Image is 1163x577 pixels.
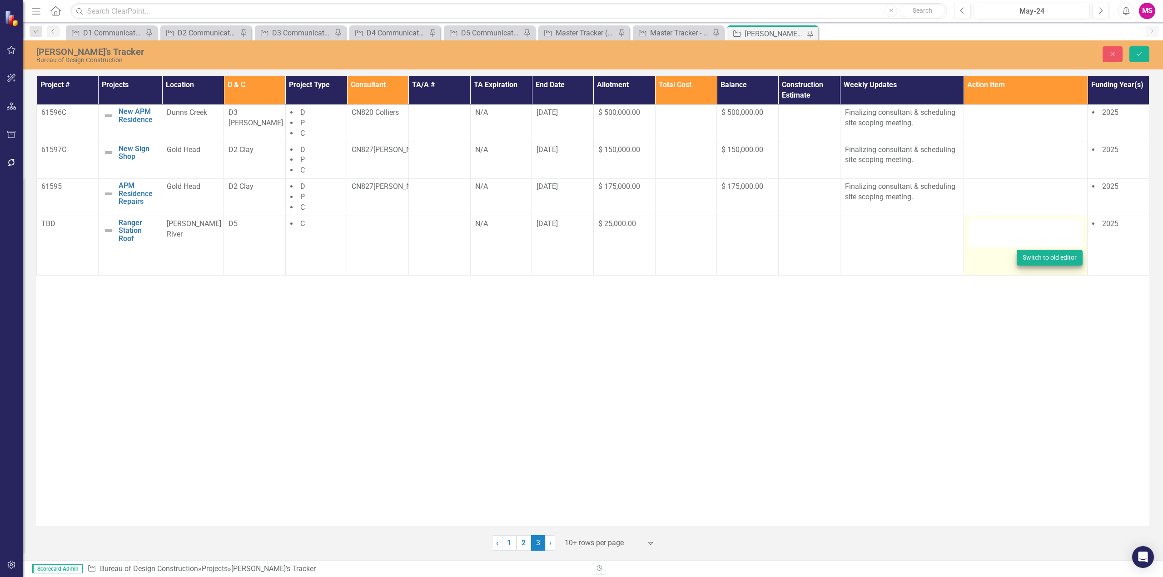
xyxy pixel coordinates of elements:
span: C [300,203,305,212]
span: 2025 [1102,219,1118,228]
p: Finalizing consultant & scheduling site scoping meeting. [845,145,959,166]
div: [PERSON_NAME]'s Tracker [36,47,670,57]
p: CN820 Colliers [352,108,404,118]
div: N/A [475,108,527,118]
a: 1 [502,535,517,551]
p: Finalizing consultant & scheduling site scoping meeting. [845,182,959,202]
span: D5 [229,219,238,228]
div: D1 Communications Tracker [83,27,143,39]
span: D2 Clay [229,182,253,191]
div: N/A [475,145,527,155]
div: May-24 [977,6,1087,17]
span: [DATE] [537,108,558,117]
span: C [300,129,305,138]
button: Search [900,5,945,17]
div: Bureau of Design Construction [36,57,670,64]
span: Search [913,7,932,14]
div: D5 Communications Tracker [461,27,521,39]
span: [DATE] [537,145,558,154]
a: D1 Communications Tracker [68,27,143,39]
a: D5 Communications Tracker [446,27,521,39]
a: D2 Communications Tracker [163,27,238,39]
span: D [300,182,305,191]
span: Dunns Creek [167,108,207,117]
div: Master Tracker - Current User [650,27,710,39]
span: 3 [531,535,546,551]
img: ClearPoint Strategy [5,10,20,26]
a: APM Residence Repairs [119,182,158,206]
span: 2025 [1102,145,1118,154]
div: N/A [475,219,527,229]
div: Master Tracker (External) [556,27,616,39]
div: N/A [475,182,527,192]
span: $ 25,000.00 [598,219,636,228]
a: Ranger Station Roof [119,219,158,243]
span: $ 175,000.00 [721,182,763,191]
img: Not Defined [103,225,114,236]
p: 61595 [41,182,94,192]
span: Gold Head [167,145,200,154]
span: Gold Head [167,182,200,191]
a: New APM Residence [119,108,158,123]
a: Bureau of Design Construction [100,564,198,573]
div: D4 Communications Tracker [367,27,427,39]
p: Finalizing consultant & scheduling site scoping meeting. [845,108,959,128]
p: 61596C [41,108,94,118]
span: $ 175,000.00 [598,182,640,191]
p: CN827 [PERSON_NAME] [352,145,404,155]
span: C [300,219,305,228]
button: MS [1139,3,1155,19]
div: D3 Communications Tracker [272,27,332,39]
span: C [300,166,305,174]
p: TBD [41,219,94,229]
span: P [300,192,305,201]
p: CN827 [PERSON_NAME] [352,182,404,192]
a: D4 Communications Tracker [352,27,427,39]
p: 61597C [41,145,94,155]
img: Not Defined [103,188,114,199]
span: ‹ [496,538,498,547]
a: Master Tracker - Current User [635,27,710,39]
div: Open Intercom Messenger [1132,546,1154,568]
input: Search ClearPoint... [70,3,947,19]
a: D3 Communications Tracker [257,27,332,39]
div: [PERSON_NAME]'s Tracker [231,564,316,573]
div: » » [87,564,586,574]
button: May-24 [974,3,1090,19]
a: Projects [202,564,228,573]
span: [PERSON_NAME] River [167,219,221,238]
span: D3 [PERSON_NAME] [229,108,283,127]
img: Not Defined [103,110,114,121]
span: D [300,108,305,117]
a: New Sign Shop [119,145,158,161]
span: 2025 [1102,108,1118,117]
span: $ 150,000.00 [598,145,640,154]
span: [DATE] [537,219,558,228]
span: $ 500,000.00 [598,108,640,117]
div: [PERSON_NAME]'s Tracker [745,28,805,39]
a: 2 [517,535,531,551]
div: D2 Communications Tracker [178,27,238,39]
a: Master Tracker (External) [541,27,616,39]
span: D [300,145,305,154]
span: D2 Clay [229,145,253,154]
span: [DATE] [537,182,558,191]
span: $ 500,000.00 [721,108,763,117]
button: Switch to old editor [1017,250,1083,266]
img: Not Defined [103,147,114,158]
span: › [549,538,552,547]
span: $ 150,000.00 [721,145,763,154]
span: 2025 [1102,182,1118,191]
span: P [300,118,305,127]
span: P [300,155,305,164]
span: Scorecard Admin [32,564,83,573]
